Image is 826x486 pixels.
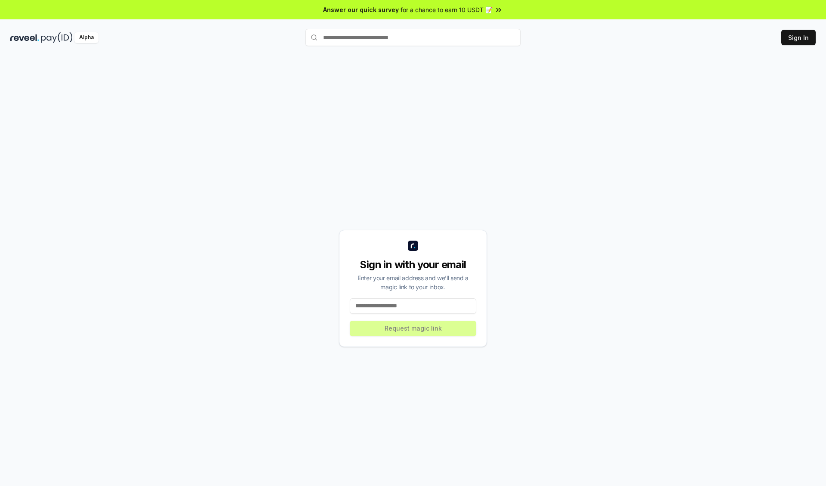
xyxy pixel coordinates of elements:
span: for a chance to earn 10 USDT 📝 [401,5,493,14]
button: Sign In [781,30,816,45]
img: pay_id [41,32,73,43]
div: Sign in with your email [350,258,476,272]
span: Answer our quick survey [323,5,399,14]
img: logo_small [408,241,418,251]
img: reveel_dark [10,32,39,43]
div: Enter your email address and we’ll send a magic link to your inbox. [350,273,476,291]
div: Alpha [74,32,99,43]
